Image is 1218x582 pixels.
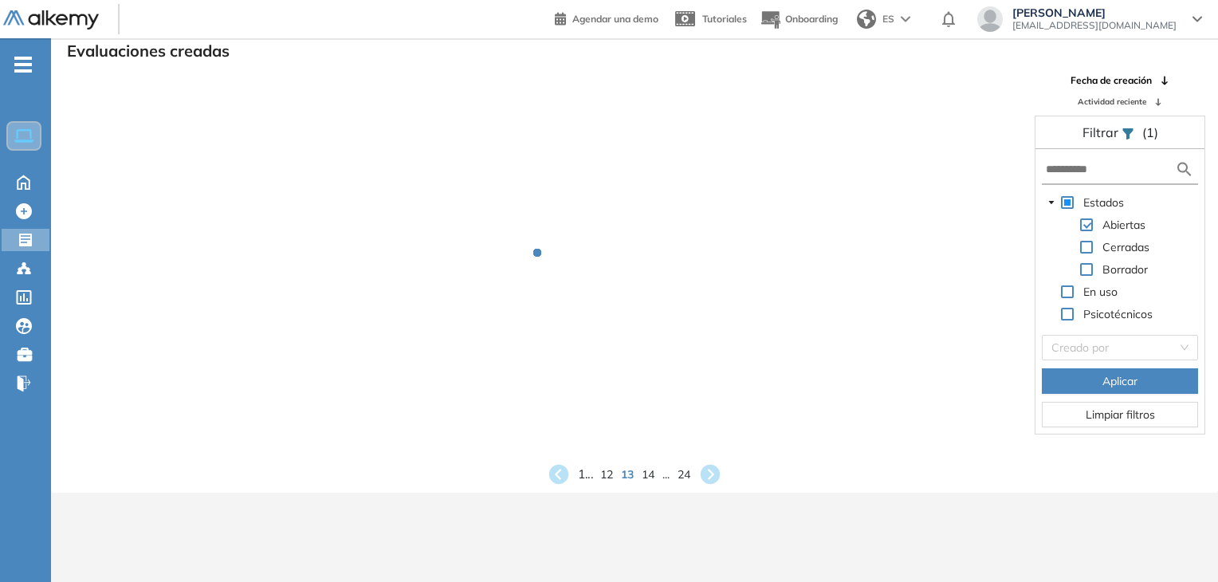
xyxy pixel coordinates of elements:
span: 24 [678,466,690,483]
span: Tutoriales [702,13,747,25]
span: Fecha de creación [1071,73,1152,88]
h3: Evaluaciones creadas [67,41,230,61]
span: 12 [600,466,613,483]
button: Onboarding [760,2,838,37]
i: - [14,63,32,66]
span: (1) [1142,123,1158,142]
span: Estados [1083,195,1124,210]
button: Limpiar filtros [1042,402,1198,427]
span: caret-down [1047,199,1055,206]
span: Agendar una demo [572,13,658,25]
a: Agendar una demo [555,8,658,27]
span: ES [882,12,894,26]
span: Onboarding [785,13,838,25]
span: Abiertas [1099,215,1149,234]
span: 13 [621,466,634,483]
img: world [857,10,876,29]
span: Actividad reciente [1078,96,1146,108]
span: Aplicar [1102,372,1137,390]
span: Psicotécnicos [1080,305,1156,324]
span: En uso [1083,285,1118,299]
span: Psicotécnicos [1083,307,1153,321]
span: [PERSON_NAME] [1012,6,1177,19]
img: arrow [901,16,910,22]
span: Limpiar filtros [1086,406,1155,423]
button: Aplicar [1042,368,1198,394]
span: 1 ... [578,465,593,483]
span: Estados [1080,193,1127,212]
span: En uso [1080,282,1121,301]
span: Borrador [1102,262,1148,277]
span: Filtrar [1082,124,1122,140]
span: Cerradas [1102,240,1149,254]
span: 14 [642,466,654,483]
span: Cerradas [1099,238,1153,257]
span: ... [662,466,670,483]
span: [EMAIL_ADDRESS][DOMAIN_NAME] [1012,19,1177,32]
img: search icon [1175,159,1194,179]
span: Abiertas [1102,218,1145,232]
span: Borrador [1099,260,1151,279]
img: Logo [3,10,99,30]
